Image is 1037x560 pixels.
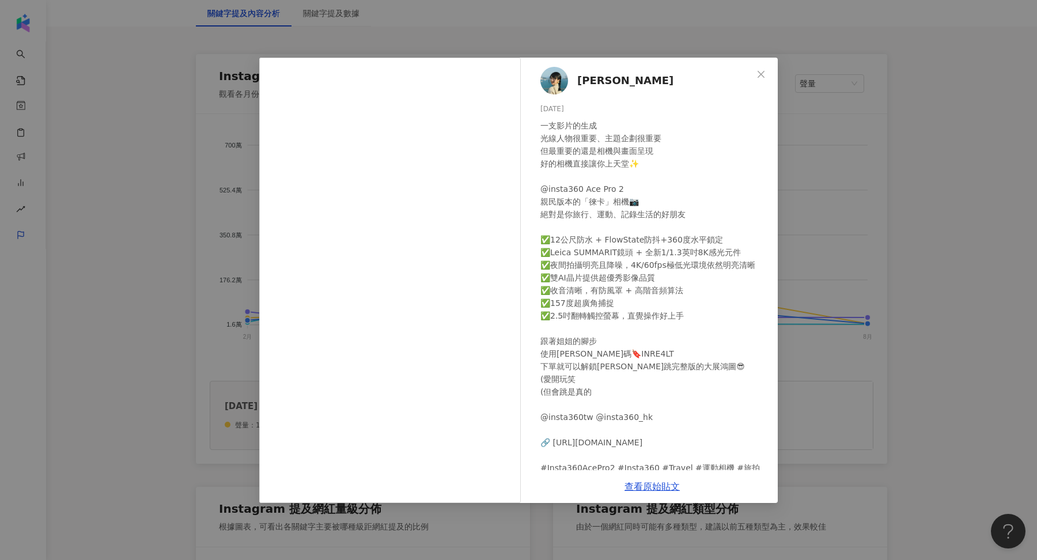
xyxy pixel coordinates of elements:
[625,481,680,492] a: 查看原始貼文
[540,67,568,94] img: KOL Avatar
[540,104,769,115] div: [DATE]
[756,70,766,79] span: close
[540,119,769,474] div: 一支影片的生成 光線人物很重要、主題企劃很重要 但最重要的還是相機與畫面呈現 好的相機直接讓你上天堂✨ @insta360 Ace Pro 2 親民版本的「徠卡」相機📷 絕對是你旅行、運動、記錄...
[577,73,673,89] span: [PERSON_NAME]
[540,67,752,94] a: KOL Avatar[PERSON_NAME]
[750,63,773,86] button: Close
